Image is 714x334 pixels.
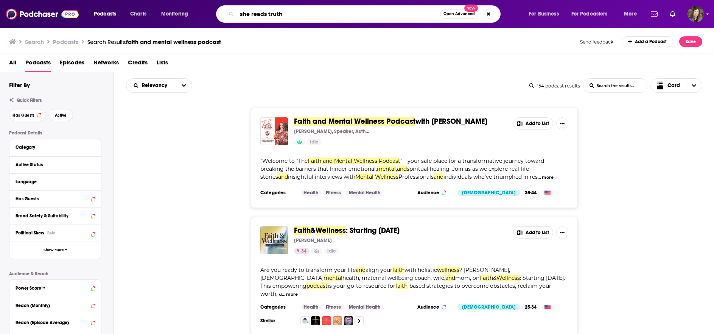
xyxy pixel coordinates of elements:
[311,316,320,325] img: The Anxious Visionary
[397,165,407,172] span: and
[377,165,396,172] span: mental
[443,173,538,180] span: individuals who’ve triumphed in res
[17,98,42,103] span: Quick Filters
[445,275,455,281] span: and
[316,226,346,235] span: Wellness
[16,160,95,169] button: Active Status
[16,317,95,327] button: Reach (Episode Average)
[25,56,51,72] a: Podcasts
[479,275,493,281] span: Faith
[16,179,90,184] div: Language
[513,117,553,130] button: Add to List
[16,142,95,152] button: Category
[260,318,294,324] h3: Similar
[328,282,395,289] span: is your go-to resource for
[260,117,288,145] img: Faith and Mental Wellness Podcast with Shakeeta Torres
[16,211,95,220] button: Brand Safety & Suitability
[282,290,285,297] span: ...
[556,117,568,130] button: Show More Button
[311,226,316,235] span: &
[529,9,559,19] span: For Business
[93,56,119,72] span: Networks
[578,39,616,45] button: Send feedback
[310,139,319,146] span: Idle
[566,8,619,20] button: open menu
[323,190,344,196] a: Fitness
[94,9,116,19] span: Podcasts
[301,248,306,255] span: 34
[237,8,440,20] input: Search podcasts, credits, & more...
[346,190,383,196] a: Mental Health
[157,56,168,72] a: Lists
[346,304,383,310] a: Mental Health
[493,275,496,281] span: &
[624,9,637,19] span: More
[688,6,704,22] button: Show profile menu
[688,6,704,22] span: Logged in as ElizabethHawkins
[619,8,646,20] button: open menu
[89,8,126,20] button: open menu
[16,286,89,291] div: Power Score™
[556,226,568,239] button: Show More Button
[130,9,146,19] span: Charts
[16,196,89,201] div: Has Guests
[322,316,331,325] img: Manage Your Mind
[260,304,294,310] h3: Categories
[260,190,294,196] h3: Categories
[650,78,703,93] button: Choose View
[344,316,353,325] img: Bleeding Hearts Club
[323,304,344,310] a: Fitness
[278,173,288,180] span: and
[126,38,221,45] span: faith and mental wellness podcast
[648,8,661,20] a: Show notifications dropdown
[622,36,674,47] a: Add a Podcast
[9,81,30,89] h2: Filter By
[366,267,392,273] span: align your
[294,117,415,126] span: Faith and Mental Wellness Podcast
[87,38,221,45] a: Search Results:faith and mental wellness podcast
[571,9,608,19] span: For Podcasters
[308,158,400,164] span: Faith and Mental Wellness Podcast
[300,316,310,325] a: Treating Trauma Podcast
[294,117,487,126] a: Faith and Mental Wellness Podcastwith [PERSON_NAME]
[16,162,90,167] div: Active Status
[404,267,437,273] span: with holistic
[16,213,89,219] div: Brand Safety & Suitability
[288,173,355,180] span: insightful interviews with
[16,230,44,236] span: Political Skew
[16,228,95,237] button: Political SkewBeta
[156,8,198,20] button: open menu
[542,174,554,181] button: more
[260,158,544,172] span: ”—your safe place for a transformative journey toward breaking the barriers that hinder emotional,
[12,113,34,117] span: Has Guests
[294,237,332,243] p: [PERSON_NAME]
[679,36,702,47] button: Save
[25,38,44,45] h3: Search
[128,56,148,72] a: Credits
[443,12,475,16] span: Open Advanced
[667,8,678,20] a: Show notifications dropdown
[522,304,540,310] div: 25-34
[324,275,342,281] span: mental
[395,282,408,289] span: faith
[9,109,45,121] button: Has Guests
[126,78,192,93] h2: Choose List sort
[47,231,56,236] div: Beta
[529,83,580,89] div: 154 podcast results
[342,275,445,281] span: health, maternal wellbeing coach, wife,
[161,9,188,19] span: Monitoring
[260,267,356,273] span: Are you ready to transform your life
[346,226,400,235] span: : Starting [DATE]
[9,56,16,72] span: All
[6,7,79,21] img: Podchaser - Follow, Share and Rate Podcasts
[356,267,366,273] span: and
[16,300,95,310] button: Reach (Monthly)
[688,6,704,22] img: User Profile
